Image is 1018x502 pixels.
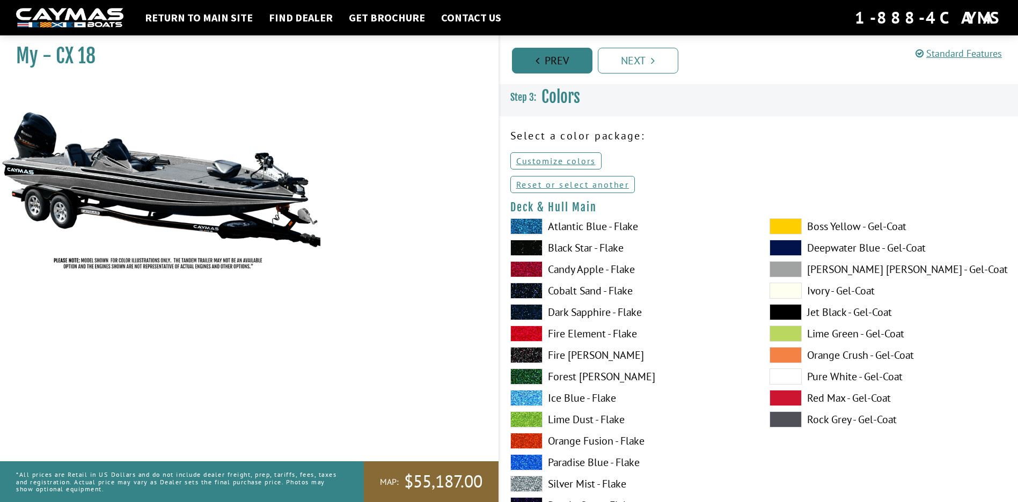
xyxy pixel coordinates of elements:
[510,476,748,492] label: Silver Mist - Flake
[510,128,1008,144] p: Select a color package:
[510,201,1008,214] h4: Deck & Hull Main
[16,466,340,498] p: *All prices are Retail in US Dollars and do not include dealer freight, prep, tariffs, fees, taxe...
[770,240,1007,256] label: Deepwater Blue - Gel-Coat
[598,48,678,73] a: Next
[770,411,1007,427] label: Rock Grey - Gel-Coat
[512,48,592,73] a: Prev
[140,11,258,25] a: Return to main site
[510,240,748,256] label: Black Star - Flake
[770,368,1007,385] label: Pure White - Gel-Coat
[510,433,748,449] label: Orange Fusion - Flake
[510,326,748,342] label: Fire Element - Flake
[510,411,748,427] label: Lime Dust - Flake
[16,8,123,28] img: white-logo-c9c8dbefe5ff5ceceb0f0178aa75bf4bb51f6bca0971e226c86eb53dfe498488.png
[770,347,1007,363] label: Orange Crush - Gel-Coat
[510,152,602,169] a: Customize colors
[364,461,499,502] a: MAP:$55,187.00
[855,6,1002,29] div: 1-888-4CAYMAS
[16,44,472,68] h1: My - CX 18
[380,476,399,488] span: MAP:
[770,218,1007,234] label: Boss Yellow - Gel-Coat
[770,304,1007,320] label: Jet Black - Gel-Coat
[510,283,748,299] label: Cobalt Sand - Flake
[510,347,748,363] label: Fire [PERSON_NAME]
[510,390,748,406] label: Ice Blue - Flake
[510,454,748,470] label: Paradise Blue - Flake
[510,176,635,193] a: Reset or select another
[510,261,748,277] label: Candy Apple - Flake
[916,47,1002,60] a: Standard Features
[404,470,482,493] span: $55,187.00
[263,11,338,25] a: Find Dealer
[436,11,507,25] a: Contact Us
[510,304,748,320] label: Dark Sapphire - Flake
[770,326,1007,342] label: Lime Green - Gel-Coat
[510,218,748,234] label: Atlantic Blue - Flake
[770,390,1007,406] label: Red Max - Gel-Coat
[343,11,430,25] a: Get Brochure
[770,261,1007,277] label: [PERSON_NAME] [PERSON_NAME] - Gel-Coat
[510,368,748,385] label: Forest [PERSON_NAME]
[770,283,1007,299] label: Ivory - Gel-Coat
